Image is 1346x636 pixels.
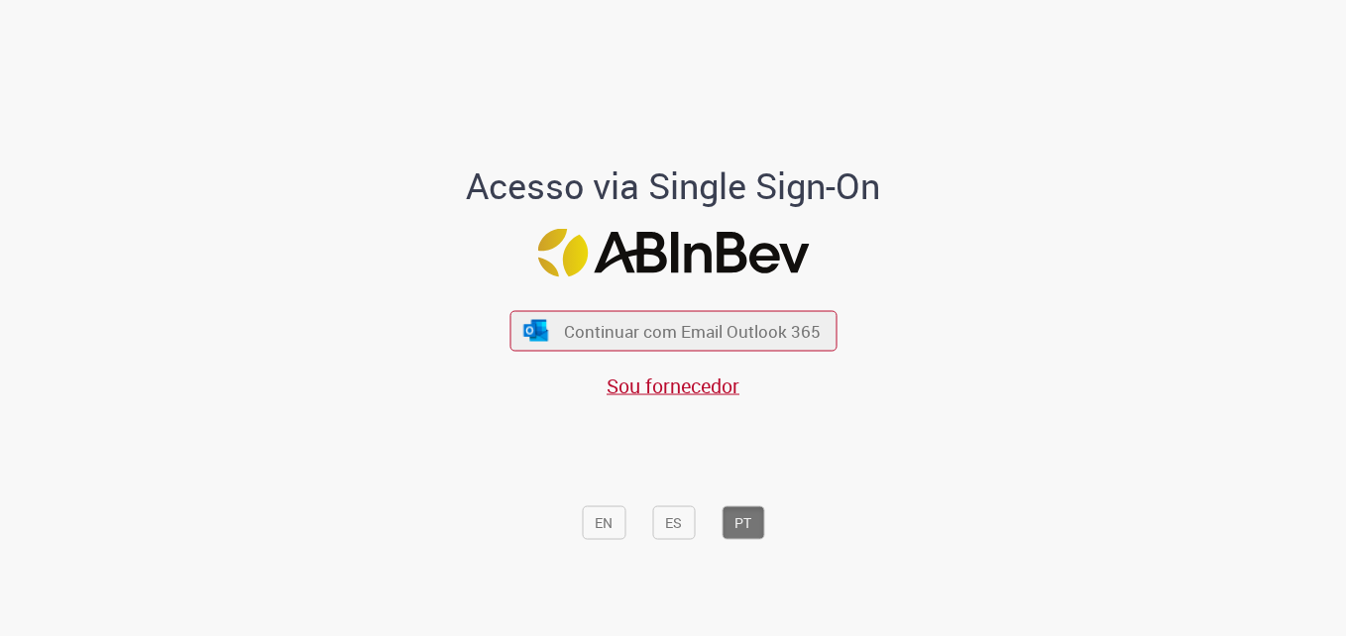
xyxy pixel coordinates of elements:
h1: Acesso via Single Sign-On [398,165,949,205]
button: PT [722,506,764,540]
img: Logo ABInBev [537,229,809,277]
a: Sou fornecedor [607,372,739,399]
button: ícone Azure/Microsoft 360 Continuar com Email Outlook 365 [509,310,837,351]
button: EN [582,506,625,540]
button: ES [652,506,695,540]
img: ícone Azure/Microsoft 360 [522,320,550,341]
span: Continuar com Email Outlook 365 [564,320,821,343]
